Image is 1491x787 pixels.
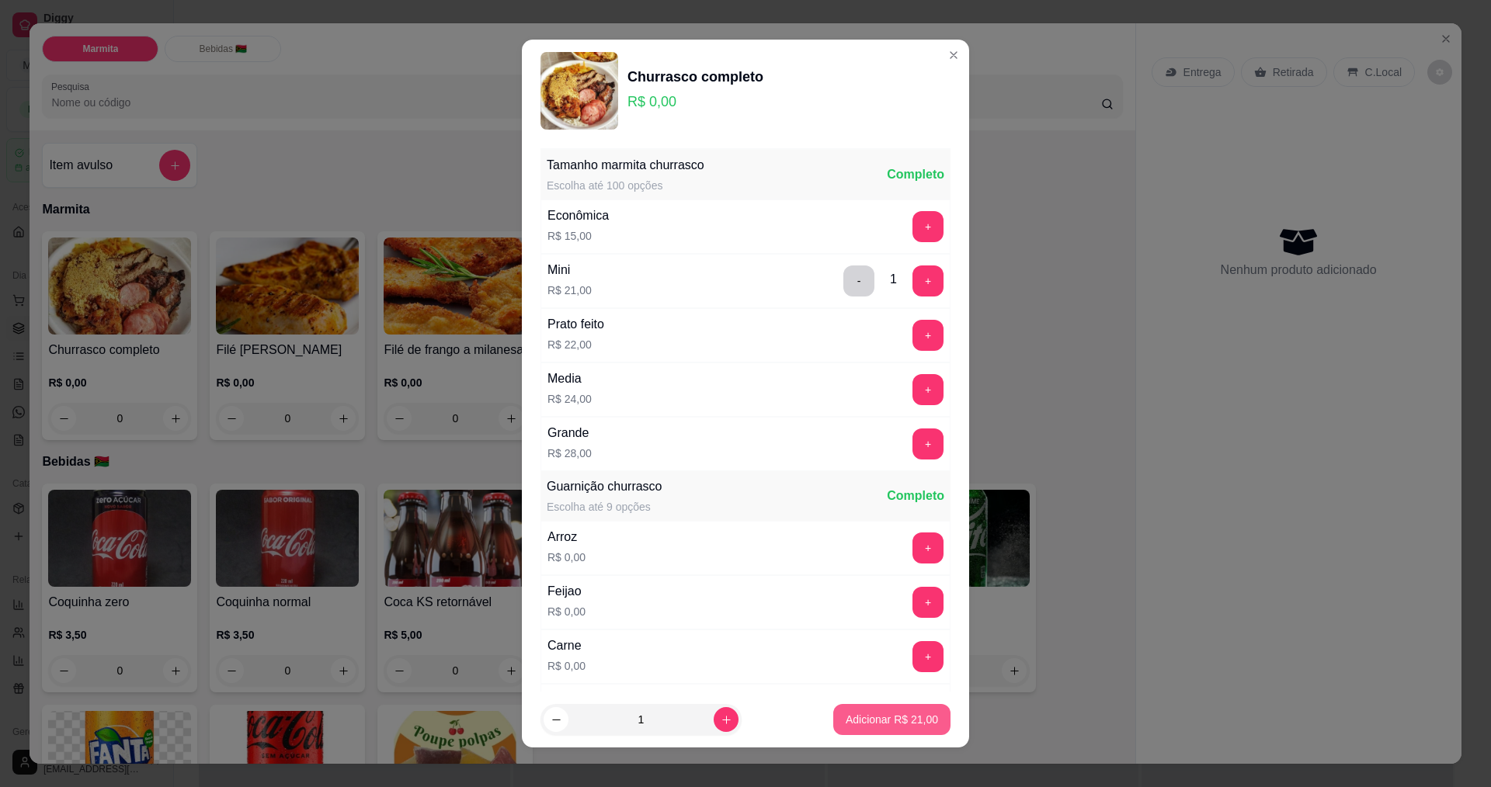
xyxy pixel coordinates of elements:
[627,91,763,113] p: R$ 0,00
[547,477,662,496] div: Guarnição churrasco
[890,270,897,289] div: 1
[912,265,944,296] button: add
[547,156,704,175] div: Tamanho marmita churrasco
[547,582,586,601] div: Feijao
[912,532,944,563] button: add
[912,320,944,351] button: add
[547,261,592,279] div: Mini
[627,66,763,88] div: Churrasco completo
[547,446,592,461] p: R$ 28,00
[912,374,944,405] button: add
[547,499,662,515] div: Escolha até 9 opções
[547,604,586,619] p: R$ 0,00
[547,228,609,244] p: R$ 15,00
[547,550,586,565] p: R$ 0,00
[544,707,568,732] button: decrease-product-quantity
[547,178,704,193] div: Escolha até 100 opções
[547,369,592,388] div: Media
[912,428,944,459] button: add
[547,337,604,352] p: R$ 22,00
[887,165,944,184] div: Completo
[547,528,586,546] div: Arroz
[912,211,944,242] button: add
[941,43,966,68] button: Close
[912,587,944,618] button: add
[547,391,592,407] p: R$ 24,00
[843,265,874,296] button: delete
[547,691,594,709] div: Linguiça
[714,707,739,732] button: increase-product-quantity
[547,658,586,674] p: R$ 0,00
[547,424,592,442] div: Grande
[547,315,604,334] div: Prato feito
[540,52,618,130] img: product-image
[912,641,944,672] button: add
[887,487,944,505] div: Completo
[833,704,951,735] button: Adicionar R$ 21,00
[547,283,592,298] p: R$ 21,00
[547,206,609,225] div: Econômica
[547,636,586,655] div: Carne
[846,712,938,727] p: Adicionar R$ 21,00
